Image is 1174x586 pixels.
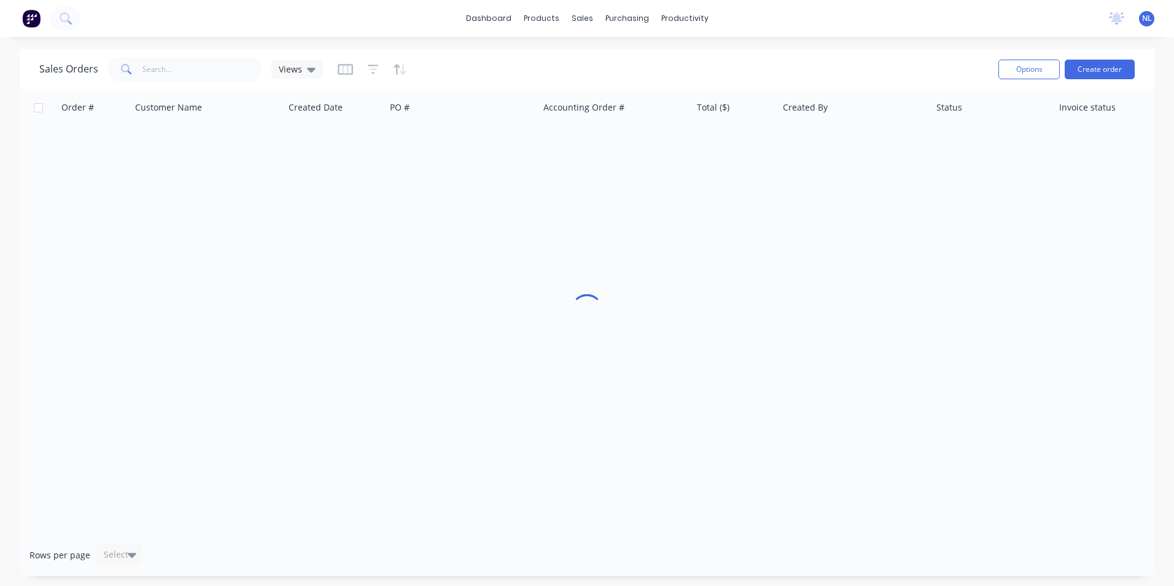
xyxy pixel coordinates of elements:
[39,63,98,75] h1: Sales Orders
[460,9,518,28] a: dashboard
[1059,101,1116,114] div: Invoice status
[998,60,1060,79] button: Options
[697,101,729,114] div: Total ($)
[783,101,828,114] div: Created By
[289,101,343,114] div: Created Date
[22,9,41,28] img: Factory
[390,101,410,114] div: PO #
[61,101,94,114] div: Order #
[518,9,566,28] div: products
[599,9,655,28] div: purchasing
[29,549,90,561] span: Rows per page
[135,101,202,114] div: Customer Name
[936,101,962,114] div: Status
[279,63,302,76] span: Views
[1065,60,1135,79] button: Create order
[566,9,599,28] div: sales
[104,549,136,561] div: Select...
[655,9,715,28] div: productivity
[543,101,624,114] div: Accounting Order #
[142,57,262,82] input: Search...
[1142,13,1152,24] span: NL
